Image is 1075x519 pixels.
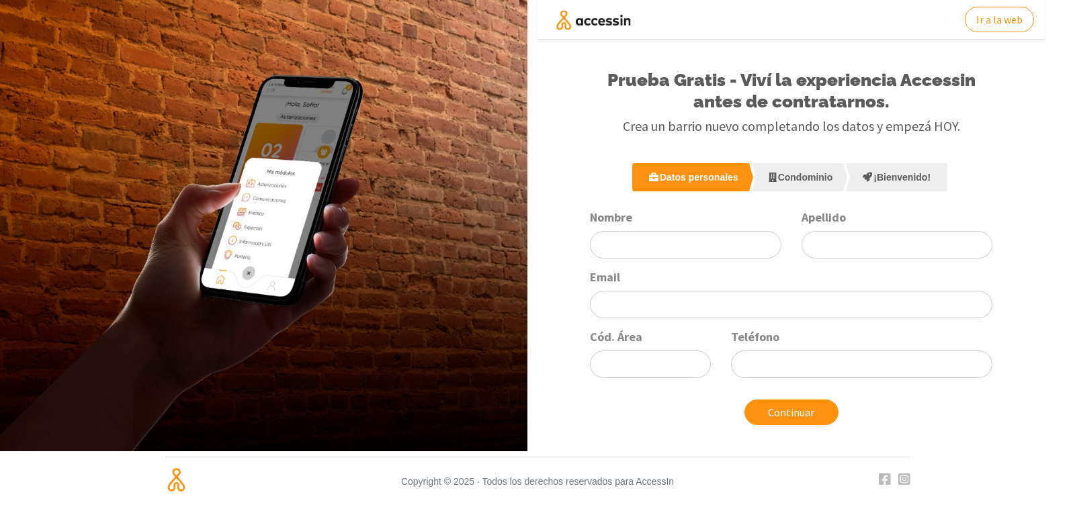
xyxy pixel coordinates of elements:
[802,209,846,226] label: Apellido
[731,329,779,345] label: Teléfono
[165,468,188,491] img: Isologo
[590,329,642,345] label: Cód. Área
[590,269,620,285] label: Email
[548,117,1035,135] h3: Crea un barrio nuevo completando los datos y empezá HOY.
[744,399,838,425] button: Continuar
[752,163,844,191] a: Condominio
[292,468,783,495] small: Copyright © 2025 · Todos los derechos reservados para AccessIn
[846,163,947,191] a: ¡Bienvenido!
[632,163,749,191] a: Datos personales
[548,10,638,30] img: AccessIn
[590,209,632,226] label: Nombre
[548,69,1035,112] h1: Prueba Gratis - Viví la experiencia Accessin antes de contratarnos.
[965,7,1034,32] a: Ir a la web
